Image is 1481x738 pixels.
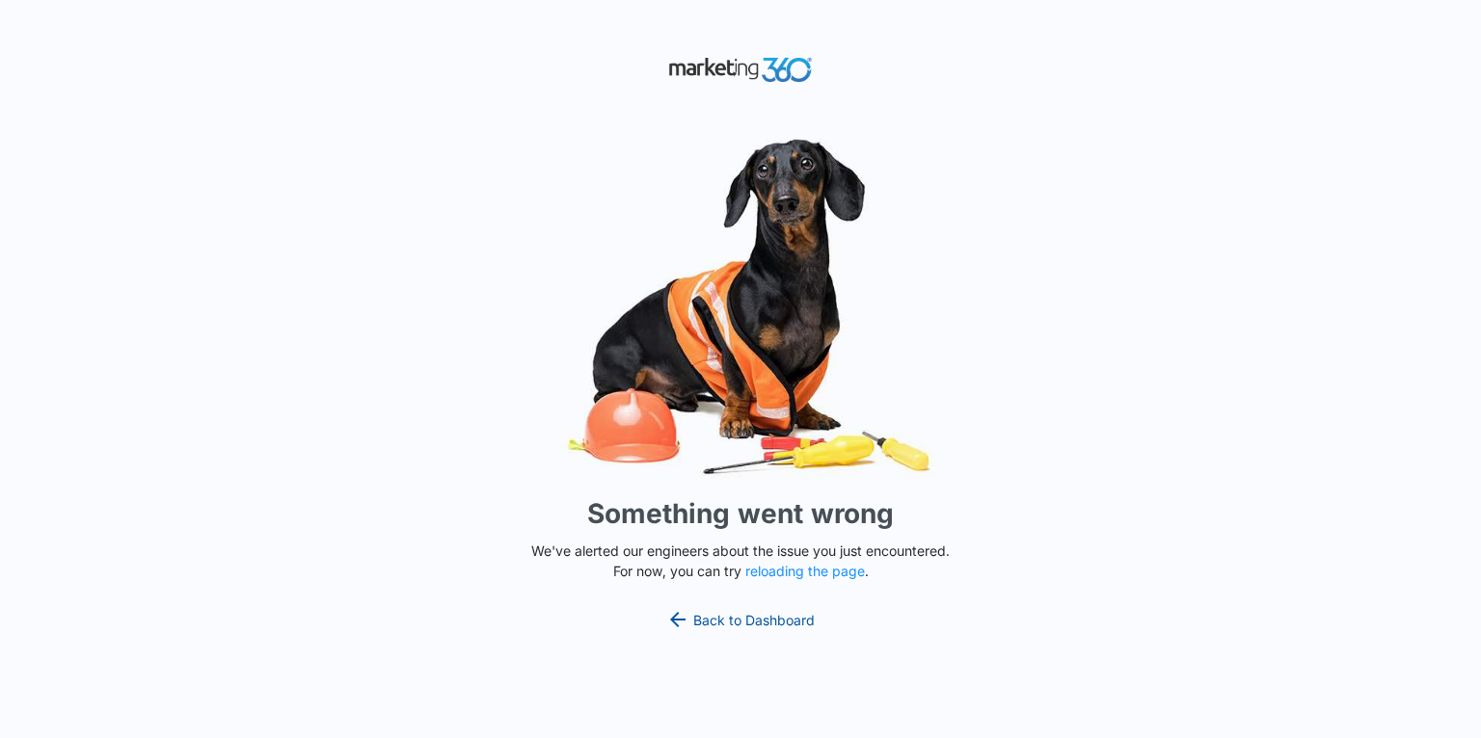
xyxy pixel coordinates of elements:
img: Sad Dog [451,127,1030,487]
h1: Something went wrong [587,493,894,534]
button: reloading the page [745,564,865,579]
img: Marketing 360 Logo [668,53,813,87]
a: Back to Dashboard [666,608,815,631]
p: We've alerted our engineers about the issue you just encountered. For now, you can try . [524,540,957,581]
